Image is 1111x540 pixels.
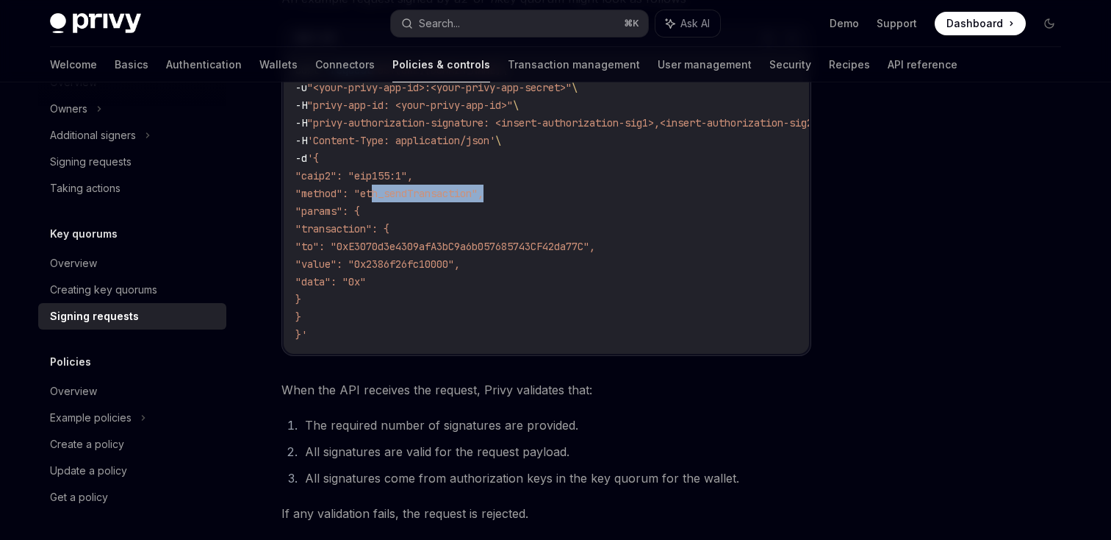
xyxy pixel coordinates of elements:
span: "value": "0x2386f26fc10000", [295,257,460,271]
div: Overview [50,383,97,400]
a: Taking actions [38,175,226,202]
span: "transaction": { [295,222,389,235]
div: Example policies [50,409,132,427]
a: Dashboard [935,12,1026,35]
span: "caip2": "eip155:1", [295,169,413,182]
button: Search...⌘K [391,10,648,37]
img: dark logo [50,13,141,34]
a: Authentication [166,47,242,82]
span: ⌘ K [624,18,639,29]
a: Update a policy [38,458,226,484]
span: "params": { [295,205,360,218]
a: User management [658,47,752,82]
button: Ask AI [655,10,720,37]
a: Create a policy [38,431,226,458]
a: Transaction management [508,47,640,82]
span: "<your-privy-app-id>:<your-privy-app-secret>" [307,81,572,94]
div: Taking actions [50,180,121,197]
span: \ [513,99,519,112]
a: Wallets [259,47,298,82]
span: }' [295,328,307,341]
span: -d [295,152,307,165]
span: "method": "eth_sendTransaction", [295,187,483,200]
span: If any validation fails, the request is rejected. [281,503,811,524]
a: Demo [830,16,859,31]
span: -H [295,116,307,129]
a: Overview [38,378,226,405]
a: Signing requests [38,303,226,330]
span: } [295,310,301,324]
span: When the API receives the request, Privy validates that: [281,380,811,400]
li: The required number of signatures are provided. [301,415,811,436]
li: All signatures are valid for the request payload. [301,441,811,462]
div: Search... [419,15,460,32]
a: Signing requests [38,149,226,175]
span: -H [295,134,307,147]
span: -u [295,81,307,94]
a: Welcome [50,47,97,82]
a: Overview [38,250,226,277]
div: Update a policy [50,462,127,480]
span: 'Content-Type: application/json' [307,134,495,147]
span: Ask AI [680,16,710,31]
a: Basics [115,47,148,82]
span: \ [495,134,501,147]
a: Recipes [829,47,870,82]
div: Signing requests [50,153,132,171]
a: Support [877,16,917,31]
div: Owners [50,100,87,118]
div: Create a policy [50,436,124,453]
span: '{ [307,152,319,165]
a: Creating key quorums [38,277,226,303]
span: "privy-app-id: <your-privy-app-id>" [307,99,513,112]
span: -H [295,99,307,112]
h5: Policies [50,353,91,371]
div: Overview [50,255,97,272]
a: Security [769,47,811,82]
span: "data": "0x" [295,275,366,288]
div: Additional signers [50,127,136,144]
div: Get a policy [50,489,108,506]
a: Get a policy [38,484,226,511]
div: Signing requests [50,308,139,325]
span: "privy-authorization-signature: <insert-authorization-sig1>,<insert-authorization-sig2>" [307,116,824,129]
button: Toggle dark mode [1038,12,1061,35]
span: \ [572,81,578,94]
span: } [295,293,301,306]
span: Dashboard [946,16,1003,31]
li: All signatures come from authorization keys in the key quorum for the wallet. [301,468,811,489]
div: Creating key quorums [50,281,157,299]
a: API reference [888,47,957,82]
span: "to": "0xE3070d3e4309afA3bC9a6b057685743CF42da77C", [295,240,595,253]
a: Connectors [315,47,375,82]
h5: Key quorums [50,225,118,243]
a: Policies & controls [392,47,490,82]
